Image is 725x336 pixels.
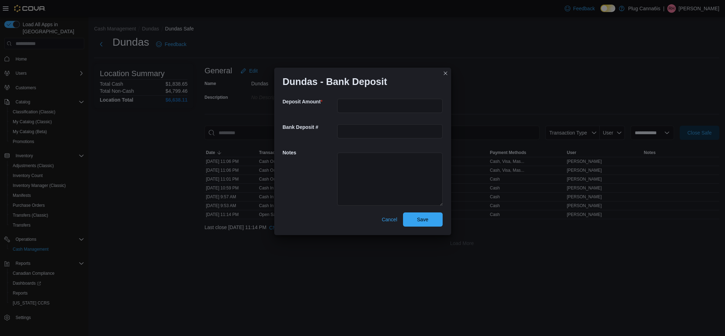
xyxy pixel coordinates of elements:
[283,120,336,134] h5: Bank Deposit #
[283,146,336,160] h5: Notes
[382,216,397,223] span: Cancel
[441,69,450,78] button: Closes this modal window
[417,216,428,223] span: Save
[379,212,400,227] button: Cancel
[283,95,336,109] h5: Deposit Amount
[283,76,387,87] h1: Dundas - Bank Deposit
[403,212,443,227] button: Save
